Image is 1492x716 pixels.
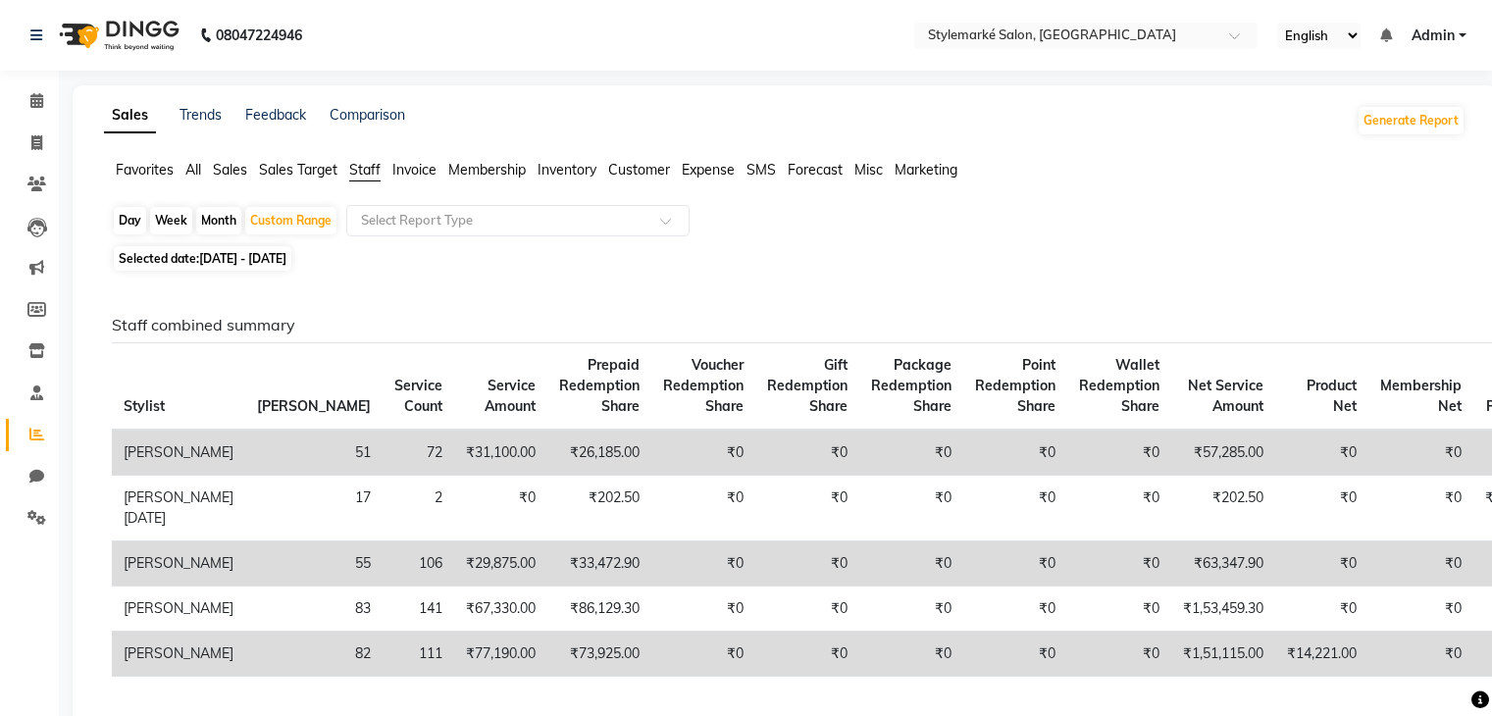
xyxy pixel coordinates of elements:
[547,632,651,677] td: ₹73,925.00
[257,397,371,415] span: [PERSON_NAME]
[330,106,405,124] a: Comparison
[746,161,776,179] span: SMS
[755,476,859,541] td: ₹0
[392,161,437,179] span: Invoice
[755,541,859,587] td: ₹0
[1079,356,1159,415] span: Wallet Redemption Share
[1412,26,1455,46] span: Admin
[1067,430,1171,476] td: ₹0
[651,476,755,541] td: ₹0
[245,207,336,234] div: Custom Range
[559,356,640,415] span: Prepaid Redemption Share
[755,587,859,632] td: ₹0
[859,632,963,677] td: ₹0
[1359,107,1464,134] button: Generate Report
[1067,587,1171,632] td: ₹0
[112,587,245,632] td: [PERSON_NAME]
[245,430,383,476] td: 51
[788,161,843,179] span: Forecast
[112,430,245,476] td: [PERSON_NAME]
[213,161,247,179] span: Sales
[1275,476,1368,541] td: ₹0
[383,476,454,541] td: 2
[448,161,526,179] span: Membership
[454,430,547,476] td: ₹31,100.00
[1171,430,1275,476] td: ₹57,285.00
[963,476,1067,541] td: ₹0
[245,632,383,677] td: 82
[112,632,245,677] td: [PERSON_NAME]
[1188,377,1263,415] span: Net Service Amount
[895,161,957,179] span: Marketing
[1368,476,1473,541] td: ₹0
[454,541,547,587] td: ₹29,875.00
[538,161,596,179] span: Inventory
[50,8,184,63] img: logo
[651,541,755,587] td: ₹0
[1368,632,1473,677] td: ₹0
[199,251,286,266] span: [DATE] - [DATE]
[547,430,651,476] td: ₹26,185.00
[1171,476,1275,541] td: ₹202.50
[1275,430,1368,476] td: ₹0
[104,98,156,133] a: Sales
[245,106,306,124] a: Feedback
[124,397,165,415] span: Stylist
[245,476,383,541] td: 17
[682,161,735,179] span: Expense
[547,587,651,632] td: ₹86,129.30
[963,541,1067,587] td: ₹0
[651,430,755,476] td: ₹0
[767,356,848,415] span: Gift Redemption Share
[1275,541,1368,587] td: ₹0
[1275,587,1368,632] td: ₹0
[1380,377,1462,415] span: Membership Net
[1368,430,1473,476] td: ₹0
[180,106,222,124] a: Trends
[1307,377,1357,415] span: Product Net
[150,207,192,234] div: Week
[963,632,1067,677] td: ₹0
[1067,632,1171,677] td: ₹0
[454,476,547,541] td: ₹0
[1368,541,1473,587] td: ₹0
[394,377,442,415] span: Service Count
[1171,632,1275,677] td: ₹1,51,115.00
[963,587,1067,632] td: ₹0
[975,356,1055,415] span: Point Redemption Share
[1171,587,1275,632] td: ₹1,53,459.30
[454,587,547,632] td: ₹67,330.00
[1067,476,1171,541] td: ₹0
[454,632,547,677] td: ₹77,190.00
[383,587,454,632] td: 141
[859,476,963,541] td: ₹0
[259,161,337,179] span: Sales Target
[547,541,651,587] td: ₹33,472.90
[755,430,859,476] td: ₹0
[651,587,755,632] td: ₹0
[116,161,174,179] span: Favorites
[114,207,146,234] div: Day
[608,161,670,179] span: Customer
[485,377,536,415] span: Service Amount
[112,316,1450,334] h6: Staff combined summary
[755,632,859,677] td: ₹0
[854,161,883,179] span: Misc
[1067,541,1171,587] td: ₹0
[963,430,1067,476] td: ₹0
[1275,632,1368,677] td: ₹14,221.00
[349,161,381,179] span: Staff
[547,476,651,541] td: ₹202.50
[114,246,291,271] span: Selected date:
[871,356,952,415] span: Package Redemption Share
[245,541,383,587] td: 55
[196,207,241,234] div: Month
[651,632,755,677] td: ₹0
[859,541,963,587] td: ₹0
[185,161,201,179] span: All
[112,476,245,541] td: ⁠[PERSON_NAME][DATE]
[1368,587,1473,632] td: ₹0
[383,541,454,587] td: 106
[1171,541,1275,587] td: ₹63,347.90
[112,541,245,587] td: ⁠[PERSON_NAME]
